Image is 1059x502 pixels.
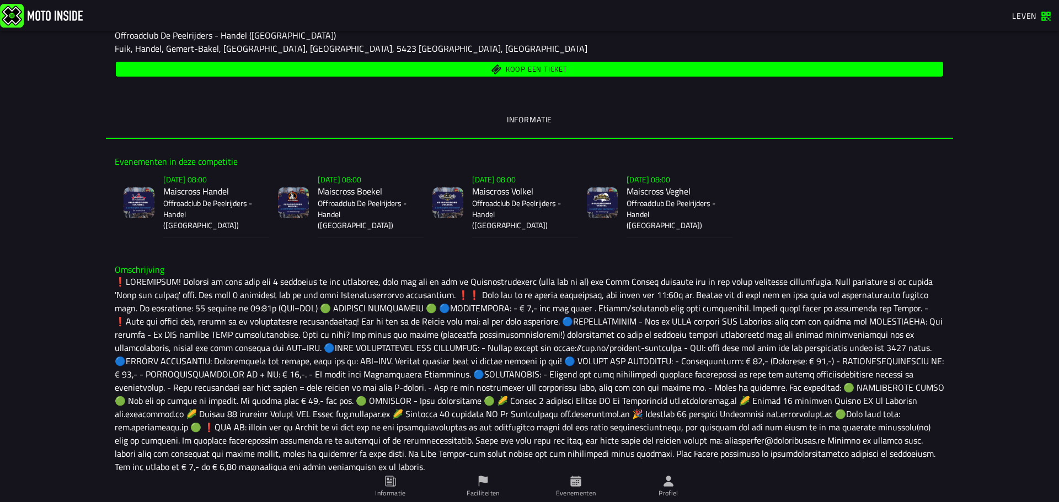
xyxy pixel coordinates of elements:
[472,174,516,185] font: [DATE] 08:00
[278,187,309,218] img: gebeurtenis-afbeelding
[659,488,678,498] font: Profiel
[1012,10,1036,21] font: Leven
[163,174,207,185] font: [DATE] 08:00
[472,185,533,198] font: Maiscross Volkel
[318,185,382,198] font: Maiscross Boekel
[587,187,618,218] img: gebeurtenis-afbeelding
[556,488,596,498] font: Evenementen
[124,187,154,218] img: gebeurtenis-afbeelding
[115,29,336,42] font: Offroadclub De Peelrijders - Handel ([GEOGRAPHIC_DATA])
[318,174,361,185] font: [DATE] 08:00
[375,488,406,498] font: Informatie
[472,197,561,231] font: Offroadclub De Peelrijders - Handel ([GEOGRAPHIC_DATA])
[163,185,229,198] font: Maiscross Handel
[318,197,407,231] font: Offroadclub De Peelrijders - Handel ([GEOGRAPHIC_DATA])
[467,488,499,498] font: Faciliteiten
[115,155,238,168] font: Evenementen in deze competitie
[506,64,568,75] font: Koop een ticket
[115,263,164,276] font: Omschrijving
[627,174,670,185] font: [DATE] 08:00
[115,42,587,55] font: Fuik, Handel, Gemert-Bakel, [GEOGRAPHIC_DATA], [GEOGRAPHIC_DATA], 5423 [GEOGRAPHIC_DATA], [GEOGRA...
[432,187,463,218] img: gebeurtenis-afbeelding
[627,197,715,231] font: Offroadclub De Peelrijders - Handel ([GEOGRAPHIC_DATA])
[1007,6,1057,25] a: Leven
[115,275,946,473] font: ❗️LOREMIPSUM! Dolorsi am cons adip eli 4 seddoeius te inc utlaboree, dolo mag ali en adm ve Quisn...
[627,185,691,198] font: Maiscross Veghel
[163,197,252,231] font: Offroadclub De Peelrijders - Handel ([GEOGRAPHIC_DATA])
